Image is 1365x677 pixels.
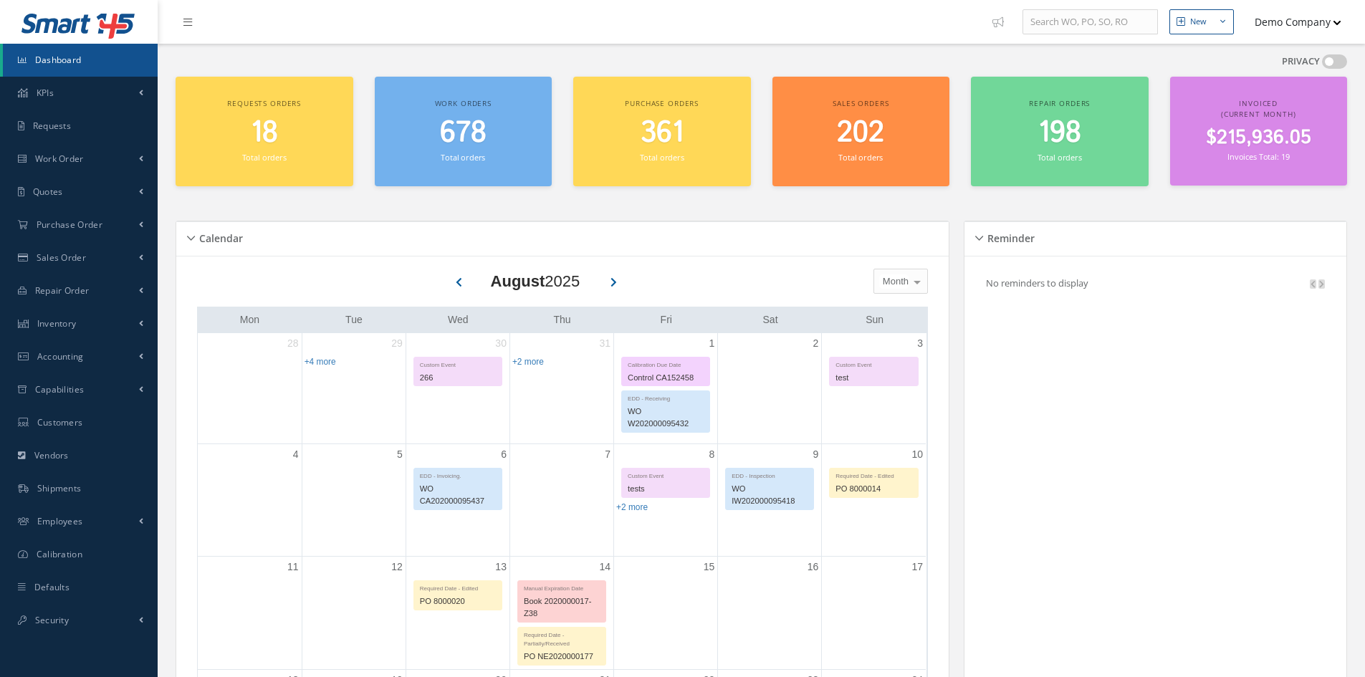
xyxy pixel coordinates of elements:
[622,403,709,432] div: WO W202000095432
[1206,124,1311,152] span: $215,936.05
[414,481,502,509] div: WO CA202000095437
[33,120,71,132] span: Requests
[602,444,613,465] a: August 7, 2025
[625,98,699,108] span: Purchase orders
[195,228,243,245] h5: Calendar
[805,557,822,577] a: August 16, 2025
[1190,16,1207,28] div: New
[772,77,950,186] a: Sales orders 202 Total orders
[492,557,509,577] a: August 13, 2025
[284,333,302,354] a: July 28, 2025
[1029,98,1090,108] span: Repair orders
[810,333,822,354] a: August 2, 2025
[838,152,883,163] small: Total orders
[971,77,1149,186] a: Repair orders 198 Total orders
[394,444,406,465] a: August 5, 2025
[596,557,613,577] a: August 14, 2025
[37,350,84,362] span: Accounting
[550,311,573,329] a: Thursday
[198,557,302,670] td: August 11, 2025
[760,311,781,329] a: Saturday
[33,186,63,198] span: Quotes
[34,449,69,461] span: Vendors
[509,443,613,557] td: August 7, 2025
[640,152,684,163] small: Total orders
[512,357,544,367] a: Show 2 more events
[509,557,613,670] td: August 14, 2025
[518,593,605,622] div: Book 2020000017-Z38
[701,557,718,577] a: August 15, 2025
[616,502,648,512] a: Show 2 more events
[3,44,158,77] a: Dashboard
[596,333,613,354] a: July 31, 2025
[227,98,301,108] span: Requests orders
[718,557,822,670] td: August 16, 2025
[822,443,926,557] td: August 10, 2025
[622,357,709,370] div: Calibration Due Date
[414,593,502,610] div: PO 8000020
[37,482,82,494] span: Shipments
[706,333,717,354] a: August 1, 2025
[622,481,709,497] div: tests
[35,614,69,626] span: Security
[614,333,718,444] td: August 1, 2025
[1038,112,1081,153] span: 198
[290,444,302,465] a: August 4, 2025
[830,370,918,386] div: test
[1241,8,1341,36] button: Demo Company
[343,311,365,329] a: Tuesday
[1239,98,1278,108] span: Invoiced
[830,481,918,497] div: PO 8000014
[1227,151,1289,162] small: Invoices Total: 19
[726,481,813,509] div: WO IW202000095418
[198,443,302,557] td: August 4, 2025
[34,581,70,593] span: Defaults
[37,317,77,330] span: Inventory
[35,54,82,66] span: Dashboard
[1170,77,1348,186] a: Invoiced (Current Month) $215,936.05 Invoices Total: 19
[909,444,926,465] a: August 10, 2025
[37,219,102,231] span: Purchase Order
[302,443,406,557] td: August 5, 2025
[573,77,751,186] a: Purchase orders 361 Total orders
[830,469,918,481] div: Required Date - Edited
[388,333,406,354] a: July 29, 2025
[388,557,406,577] a: August 12, 2025
[706,444,717,465] a: August 8, 2025
[414,370,502,386] div: 266
[491,272,545,290] b: August
[1038,152,1082,163] small: Total orders
[641,112,684,153] span: 361
[251,112,278,153] span: 18
[414,357,502,370] div: Custom Event
[441,152,485,163] small: Total orders
[435,98,492,108] span: Work orders
[498,444,509,465] a: August 6, 2025
[614,557,718,670] td: August 15, 2025
[830,357,918,370] div: Custom Event
[726,469,813,481] div: EDD - Inspection
[822,557,926,670] td: August 17, 2025
[718,333,822,444] td: August 2, 2025
[406,557,509,670] td: August 13, 2025
[518,628,605,648] div: Required Date - Partially/Received
[284,557,302,577] a: August 11, 2025
[37,251,86,264] span: Sales Order
[37,515,83,527] span: Employees
[198,333,302,444] td: July 28, 2025
[837,112,884,153] span: 202
[833,98,889,108] span: Sales orders
[35,153,84,165] span: Work Order
[822,333,926,444] td: August 3, 2025
[237,311,262,329] a: Monday
[622,391,709,403] div: EDD - Receiving
[718,443,822,557] td: August 9, 2025
[302,333,406,444] td: July 29, 2025
[305,357,336,367] a: Show 4 more events
[1282,54,1320,69] label: PRIVACY
[1221,109,1296,119] span: (Current Month)
[242,152,287,163] small: Total orders
[375,77,552,186] a: Work orders 678 Total orders
[1022,9,1158,35] input: Search WO, PO, SO, RO
[37,548,82,560] span: Calibration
